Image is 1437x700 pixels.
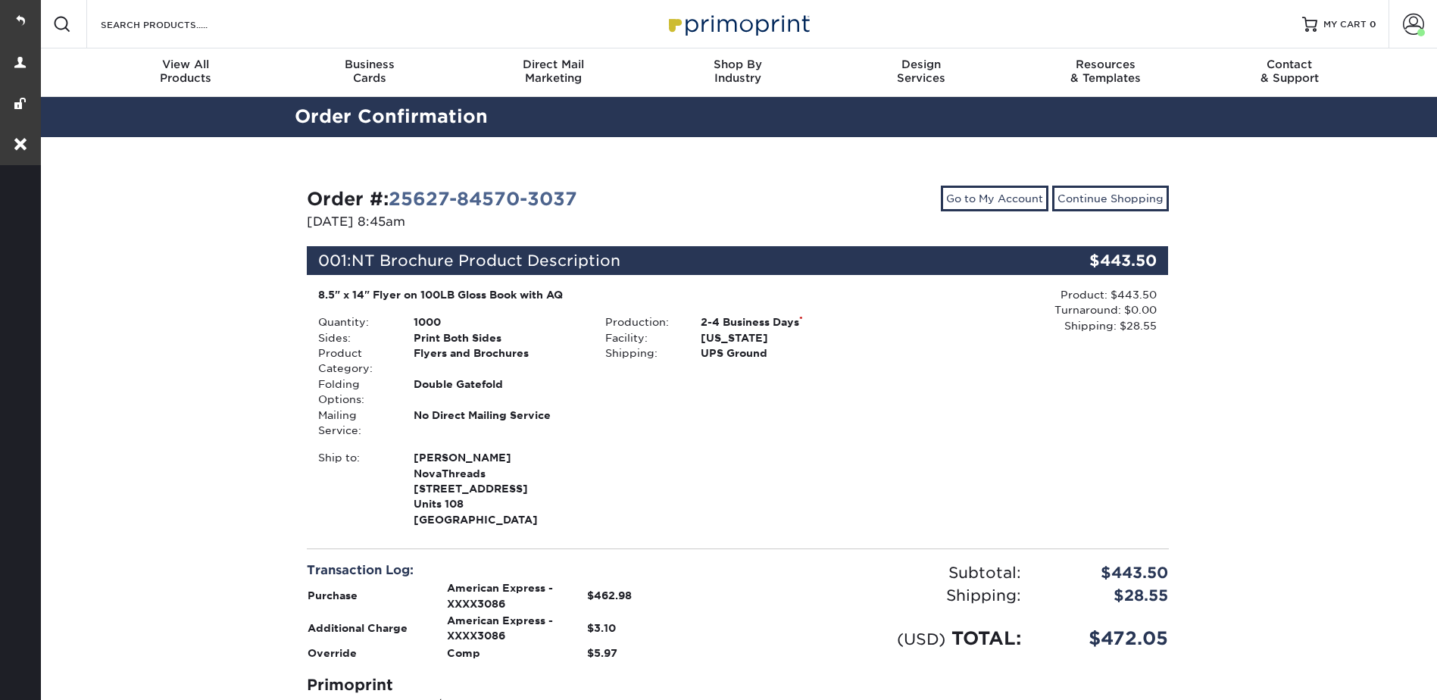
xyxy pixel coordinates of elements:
[402,314,594,330] div: 1000
[402,330,594,345] div: Print Both Sides
[94,58,278,85] div: Products
[99,15,247,33] input: SEARCH PRODUCTS.....
[689,345,881,361] div: UPS Ground
[594,314,689,330] div: Production:
[307,673,726,696] div: Primoprint
[94,48,278,97] a: View AllProducts
[1025,246,1169,275] div: $443.50
[689,314,881,330] div: 2-4 Business Days
[414,481,583,496] span: [STREET_ADDRESS]
[1014,58,1198,85] div: & Templates
[645,58,829,71] span: Shop By
[351,252,620,270] span: NT Brochure Product Description
[1323,18,1367,31] span: MY CART
[645,58,829,85] div: Industry
[738,584,1032,607] div: Shipping:
[461,58,645,71] span: Direct Mail
[1014,58,1198,71] span: Resources
[307,377,402,408] div: Folding Options:
[1370,19,1376,30] span: 0
[447,582,553,609] strong: American Express - XXXX3086
[587,622,616,634] strong: $3.10
[1014,48,1198,97] a: Resources& Templates
[461,58,645,85] div: Marketing
[587,647,617,659] strong: $5.97
[461,48,645,97] a: Direct MailMarketing
[645,48,829,97] a: Shop ByIndustry
[307,408,402,439] div: Mailing Service:
[402,408,594,439] div: No Direct Mailing Service
[307,330,402,345] div: Sides:
[414,450,583,526] strong: [GEOGRAPHIC_DATA]
[738,561,1032,584] div: Subtotal:
[307,213,726,231] p: [DATE] 8:45am
[1198,58,1382,71] span: Contact
[402,377,594,408] div: Double Gatefold
[308,622,408,634] strong: Additional Charge
[941,186,1048,211] a: Go to My Account
[1032,625,1180,652] div: $472.05
[1198,48,1382,97] a: Contact& Support
[447,614,553,642] strong: American Express - XXXX3086
[94,58,278,71] span: View All
[829,58,1014,71] span: Design
[318,287,870,302] div: 8.5" x 14" Flyer on 100LB Gloss Book with AQ
[951,627,1021,649] span: TOTAL:
[283,103,1192,131] h2: Order Confirmation
[307,450,402,527] div: Ship to:
[662,8,814,40] img: Primoprint
[414,450,583,465] span: [PERSON_NAME]
[277,58,461,71] span: Business
[414,496,583,511] span: Units 108
[594,345,689,361] div: Shipping:
[881,287,1157,333] div: Product: $443.50 Turnaround: $0.00 Shipping: $28.55
[587,589,632,602] strong: $462.98
[307,246,1025,275] div: 001:
[307,561,726,580] div: Transaction Log:
[447,647,480,659] strong: Comp
[277,58,461,85] div: Cards
[829,58,1014,85] div: Services
[308,589,358,602] strong: Purchase
[414,466,583,481] span: NovaThreads
[897,630,945,648] small: (USD)
[389,188,577,210] a: 25627-84570-3037
[402,345,594,377] div: Flyers and Brochures
[1032,584,1180,607] div: $28.55
[689,330,881,345] div: [US_STATE]
[594,330,689,345] div: Facility:
[829,48,1014,97] a: DesignServices
[1198,58,1382,85] div: & Support
[307,188,577,210] strong: Order #:
[1032,561,1180,584] div: $443.50
[308,647,357,659] strong: Override
[307,345,402,377] div: Product Category:
[277,48,461,97] a: BusinessCards
[1052,186,1169,211] a: Continue Shopping
[307,314,402,330] div: Quantity:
